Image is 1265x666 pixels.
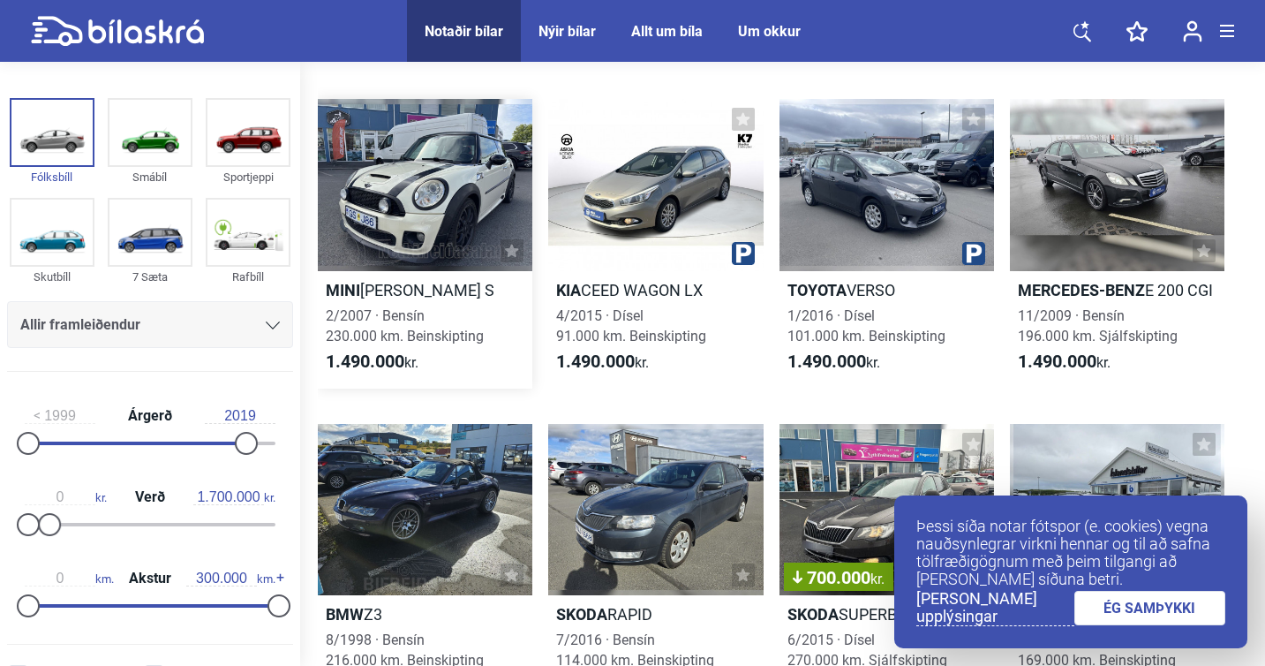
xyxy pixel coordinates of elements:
span: Akstur [124,571,176,586]
span: 1/2016 · Dísel 101.000 km. Beinskipting [787,307,945,344]
span: kr. [556,352,649,373]
span: kr. [787,352,880,373]
h2: CEED WAGON LX [548,280,763,300]
span: Árgerð [124,409,177,423]
div: Sportjeppi [206,167,290,187]
b: 1.490.000 [326,351,404,372]
span: kr. [1018,352,1111,373]
b: Mini [326,281,360,299]
span: km. [186,571,275,587]
span: Allir framleiðendur [20,313,140,337]
b: Skoda [787,605,839,624]
span: 2/2007 · Bensín 230.000 km. Beinskipting [326,307,484,344]
span: kr. [326,352,418,373]
span: kr. [193,489,275,505]
span: km. [25,571,114,587]
div: Skutbíll [10,267,94,287]
h2: RAPID [548,604,763,624]
span: Verð [131,490,169,504]
span: 700.000 [793,569,885,587]
b: Skoda [556,605,607,624]
a: ÉG SAMÞYKKI [1074,591,1226,625]
a: Mercedes-BenzE 200 CGI11/2009 · Bensín196.000 km. Sjálfskipting1.490.000kr. [1010,99,1224,389]
a: Mini[PERSON_NAME] S2/2007 · Bensín230.000 km. Beinskipting1.490.000kr. [318,99,532,389]
a: KiaCEED WAGON LX4/2015 · Dísel91.000 km. Beinskipting1.490.000kr. [548,99,763,389]
h2: VERSO [779,280,994,300]
div: 7 Sæta [108,267,192,287]
a: Um okkur [738,23,801,40]
div: Rafbíll [206,267,290,287]
span: kr. [25,489,107,505]
b: BMW [326,605,364,624]
b: 1.490.000 [556,351,635,372]
a: [PERSON_NAME] upplýsingar [916,590,1074,626]
span: 11/2009 · Bensín 196.000 km. Sjálfskipting [1018,307,1178,344]
img: user-login.svg [1183,20,1202,42]
h2: Z3 [318,604,532,624]
a: Notaðir bílar [425,23,503,40]
b: Kia [556,281,581,299]
a: Allt um bíla [631,23,703,40]
b: Mercedes-Benz [1018,281,1145,299]
p: Þessi síða notar fótspor (e. cookies) vegna nauðsynlegrar virkni hennar og til að safna tölfræðig... [916,518,1225,588]
h2: [PERSON_NAME] S [318,280,532,300]
span: 4/2015 · Dísel 91.000 km. Beinskipting [556,307,706,344]
img: parking.png [732,242,755,265]
b: 1.490.000 [787,351,866,372]
h2: SUPERB [779,604,994,624]
h2: E 200 CGI [1010,280,1224,300]
img: parking.png [962,242,985,265]
b: Toyota [787,281,847,299]
b: 1.490.000 [1018,351,1096,372]
div: Fólksbíll [10,167,94,187]
a: ToyotaVERSO1/2016 · Dísel101.000 km. Beinskipting1.490.000kr. [779,99,994,389]
a: Nýir bílar [538,23,596,40]
div: Smábíl [108,167,192,187]
span: kr. [870,571,885,587]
